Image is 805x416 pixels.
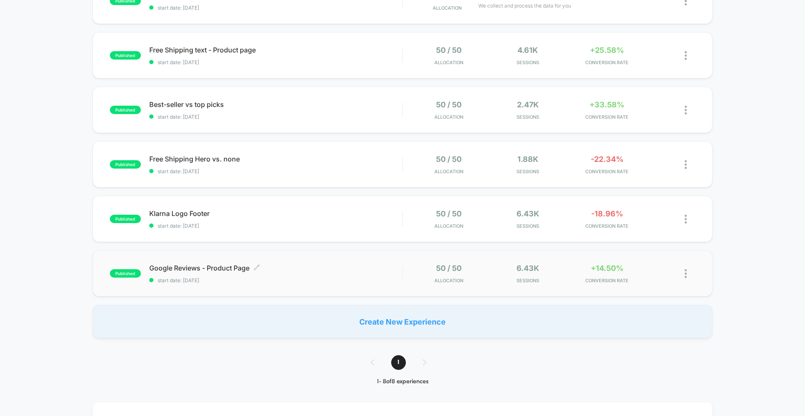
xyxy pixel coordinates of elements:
[436,100,462,109] span: 50 / 50
[569,114,644,120] span: CONVERSION RATE
[350,216,375,224] input: Volume
[149,155,402,163] span: Free Shipping Hero vs. none
[110,269,141,278] span: published
[590,46,624,55] span: +25.58%
[391,355,406,370] span: 1
[433,5,462,11] span: Allocation
[491,169,566,174] span: Sessions
[685,215,687,224] img: close
[569,60,644,65] span: CONVERSION RATE
[110,51,141,60] span: published
[436,264,462,273] span: 50 / 50
[491,223,566,229] span: Sessions
[685,269,687,278] img: close
[149,46,402,54] span: Free Shipping text - Product page
[436,209,462,218] span: 50 / 50
[110,215,141,223] span: published
[517,46,538,55] span: 4.61k
[149,277,402,283] span: start date: [DATE]
[149,100,402,109] span: Best-seller vs top picks
[434,278,463,283] span: Allocation
[6,202,406,210] input: Seek
[591,155,623,164] span: -22.34%
[569,278,644,283] span: CONVERSION RATE
[434,223,463,229] span: Allocation
[517,264,539,273] span: 6.43k
[4,213,18,227] button: Play, NEW DEMO 2025-VEED.mp4
[685,106,687,114] img: close
[93,305,712,338] div: Create New Experience
[436,46,462,55] span: 50 / 50
[149,223,402,229] span: start date: [DATE]
[434,114,463,120] span: Allocation
[149,209,402,218] span: Klarna Logo Footer
[149,59,402,65] span: start date: [DATE]
[591,209,623,218] span: -18.96%
[436,155,462,164] span: 50 / 50
[362,378,443,385] div: 1 - 8 of 8 experiences
[491,278,566,283] span: Sessions
[685,160,687,169] img: close
[517,100,539,109] span: 2.47k
[589,100,624,109] span: +33.58%
[569,169,644,174] span: CONVERSION RATE
[685,51,687,60] img: close
[434,60,463,65] span: Allocation
[195,106,216,126] button: Play, NEW DEMO 2025-VEED.mp4
[291,216,310,225] div: Current time
[149,114,402,120] span: start date: [DATE]
[491,60,566,65] span: Sessions
[517,155,538,164] span: 1.88k
[149,5,402,11] span: start date: [DATE]
[517,209,539,218] span: 6.43k
[149,168,402,174] span: start date: [DATE]
[491,114,566,120] span: Sessions
[569,223,644,229] span: CONVERSION RATE
[149,264,402,272] span: Google Reviews - Product Page
[478,2,571,10] span: We collect and process the data for you
[591,264,623,273] span: +14.50%
[434,169,463,174] span: Allocation
[312,216,334,225] div: Duration
[110,160,141,169] span: published
[110,106,141,114] span: published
